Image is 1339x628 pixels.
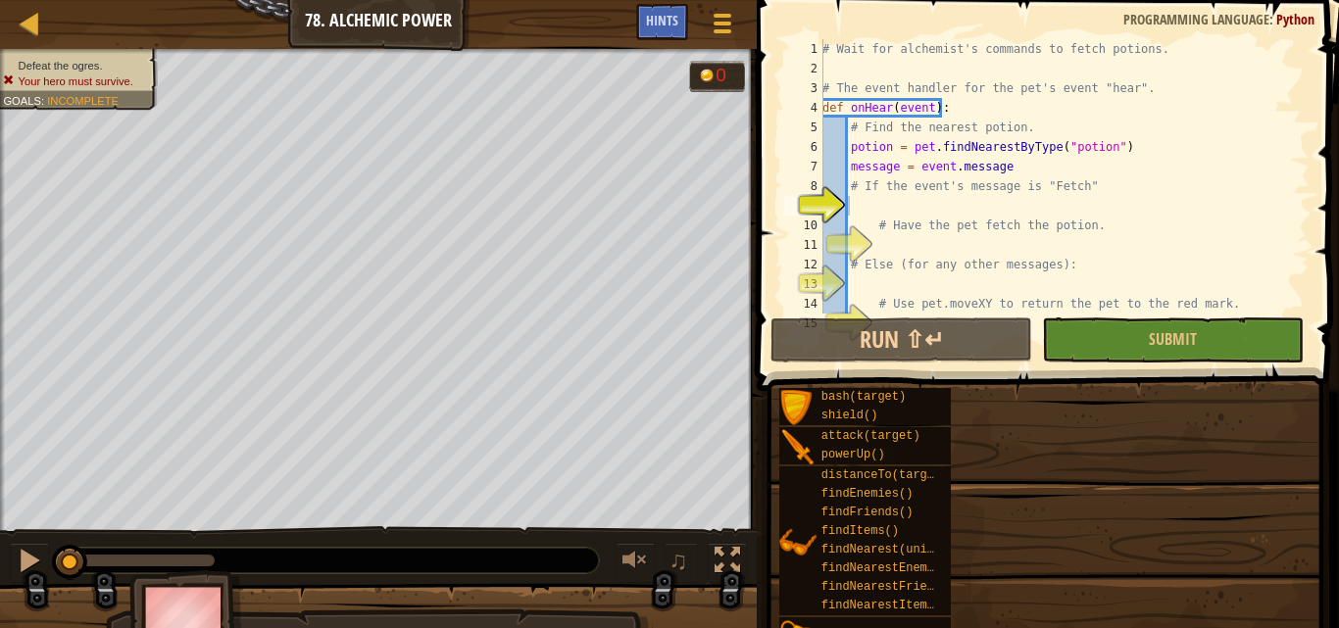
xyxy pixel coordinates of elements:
[3,94,41,107] span: Goals
[821,561,949,575] span: findNearestEnemy()
[646,11,678,29] span: Hints
[689,61,745,92] div: Team 'humans' has 0 gold.
[784,274,823,294] div: 13
[41,94,47,107] span: :
[10,543,49,583] button: Ctrl + P: Pause
[821,448,885,461] span: powerUp()
[1269,10,1276,28] span: :
[1149,328,1197,350] span: Submit
[1276,10,1314,28] span: Python
[821,599,941,612] span: findNearestItem()
[1042,317,1304,362] button: Submit
[821,390,906,404] span: bash(target)
[821,506,914,519] span: findFriends()
[821,468,949,482] span: distanceTo(target)
[784,176,823,196] div: 8
[784,59,823,78] div: 2
[779,390,817,427] img: portrait.png
[19,74,133,87] span: Your hero must survive.
[779,429,817,466] img: portrait.png
[784,235,823,255] div: 11
[3,73,146,89] li: Your hero must survive.
[3,58,146,73] li: Defeat the ogres.
[47,94,119,107] span: Incomplete
[821,487,914,501] span: findEnemies()
[784,196,823,216] div: 9
[784,118,823,137] div: 5
[669,546,688,575] span: ♫
[19,59,103,72] span: Defeat the ogres.
[784,255,823,274] div: 12
[779,524,817,561] img: portrait.png
[1123,10,1269,28] span: Programming language
[784,98,823,118] div: 4
[784,157,823,176] div: 7
[708,543,747,583] button: Toggle fullscreen
[716,66,735,84] div: 0
[770,317,1032,362] button: Run ⇧↵
[821,409,878,422] span: shield()
[784,137,823,157] div: 6
[784,216,823,235] div: 10
[616,543,655,583] button: Adjust volume
[784,39,823,59] div: 1
[821,580,956,594] span: findNearestFriend()
[821,429,920,443] span: attack(target)
[821,524,899,538] span: findItems()
[784,314,823,333] div: 15
[784,294,823,314] div: 14
[821,543,949,556] span: findNearest(units)
[698,4,747,50] button: Show game menu
[665,543,698,583] button: ♫
[784,78,823,98] div: 3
